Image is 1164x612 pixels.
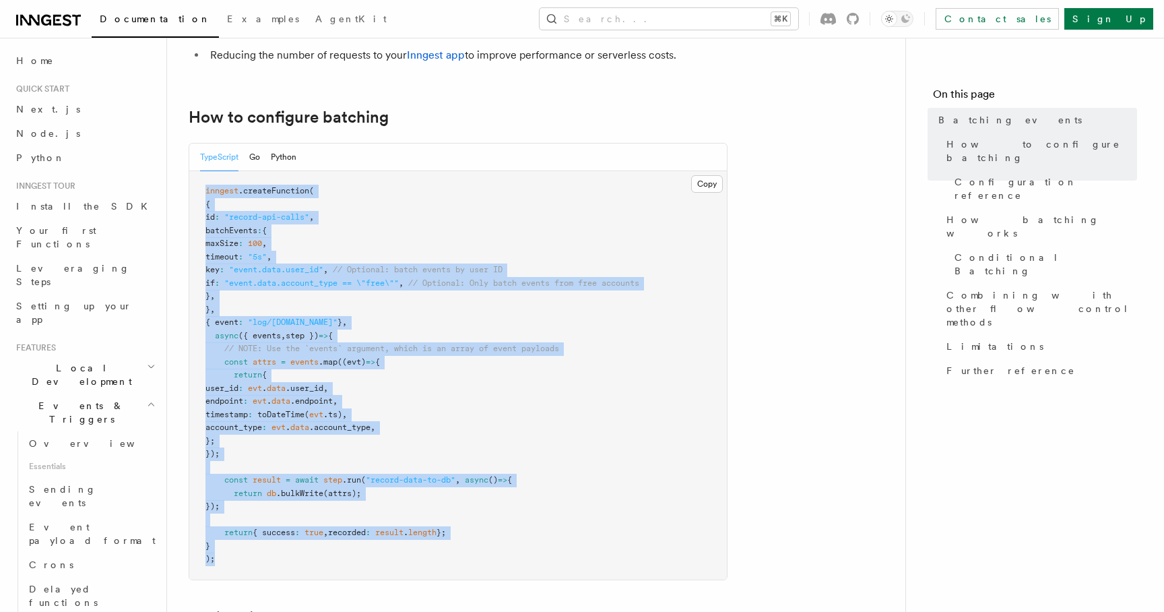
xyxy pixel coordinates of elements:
span: : [238,317,243,327]
button: Copy [691,175,723,193]
span: { [205,200,210,209]
span: .bulkWrite [276,489,323,498]
span: }); [205,501,220,511]
span: } [205,541,210,551]
span: , [455,475,460,485]
span: Features [11,342,56,353]
span: // NOTE: Use the `events` argument, which is an array of event payloads [224,344,559,353]
span: async [465,475,488,485]
span: : [295,528,300,537]
span: , [323,384,328,393]
span: => [319,331,328,340]
a: How to configure batching [189,108,389,127]
a: Event payload format [24,515,158,553]
span: account_type [205,423,262,432]
span: if [205,278,215,288]
a: Leveraging Steps [11,256,158,294]
span: .ts) [323,410,342,419]
span: = [281,357,286,367]
span: "5s" [248,252,267,262]
span: ((evt) [337,357,366,367]
span: => [366,357,375,367]
span: Node.js [16,128,80,139]
span: Examples [227,13,299,24]
span: { event [205,317,238,327]
span: , [262,239,267,248]
span: return [234,370,262,379]
span: { [262,226,267,235]
h4: On this page [933,86,1137,108]
span: Crons [29,559,73,570]
span: , [399,278,403,288]
a: Batching events [933,108,1137,132]
span: endpoint [205,396,243,406]
span: Sending events [29,484,96,508]
span: : [215,278,220,288]
span: , [323,265,328,274]
span: Combining with other flow control methods [946,288,1137,329]
span: Event payload format [29,522,156,546]
a: Contact sales [936,8,1059,30]
span: // Optional: batch events by user ID [333,265,503,274]
span: ( [304,410,309,419]
span: Python [16,152,65,163]
span: { [507,475,512,485]
span: timestamp [205,410,248,419]
span: : [238,384,243,393]
span: . [286,423,290,432]
span: return [224,528,253,537]
button: Search...⌘K [540,8,798,30]
span: => [498,475,507,485]
span: { [328,331,333,340]
span: Essentials [24,456,158,477]
span: Local Development [11,361,147,388]
span: , [323,528,328,537]
span: = [286,475,290,485]
li: Reducing the number of requests to your to improve performance or serverless costs. [206,46,727,65]
span: .user_id [286,384,323,393]
span: .run [342,475,361,485]
span: Leveraging Steps [16,263,130,287]
span: data [290,423,309,432]
span: , [281,331,286,340]
span: // Optional: Only batch events from free accounts [408,278,639,288]
span: evt [309,410,323,419]
span: Documentation [100,13,211,24]
span: Further reference [946,364,1075,377]
span: result [253,475,281,485]
span: : [238,239,243,248]
span: , [309,212,314,222]
kbd: ⌘K [771,12,790,26]
span: Quick start [11,84,69,94]
button: Local Development [11,356,158,394]
span: : [366,528,370,537]
button: Events & Triggers [11,394,158,431]
a: How to configure batching [941,132,1137,170]
span: "record-api-calls" [224,212,309,222]
span: : [262,423,267,432]
span: } [205,291,210,301]
span: .account_type [309,423,370,432]
a: Home [11,49,158,73]
span: : [238,252,243,262]
span: user_id [205,384,238,393]
span: , [333,396,337,406]
span: evt [271,423,286,432]
span: }; [205,436,215,446]
span: maxSize [205,239,238,248]
span: } [337,317,342,327]
span: batchEvents [205,226,257,235]
span: db [267,489,276,498]
span: evt [248,384,262,393]
span: ); [205,554,215,563]
span: : [243,396,248,406]
span: ({ events [238,331,281,340]
span: }; [437,528,446,537]
a: Examples [219,4,307,36]
span: Limitations [946,340,1043,353]
span: Inngest tour [11,181,75,191]
a: How batching works [941,208,1137,245]
span: } [205,305,210,314]
a: Overview [24,431,158,456]
span: Delayed functions [29,584,98,608]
